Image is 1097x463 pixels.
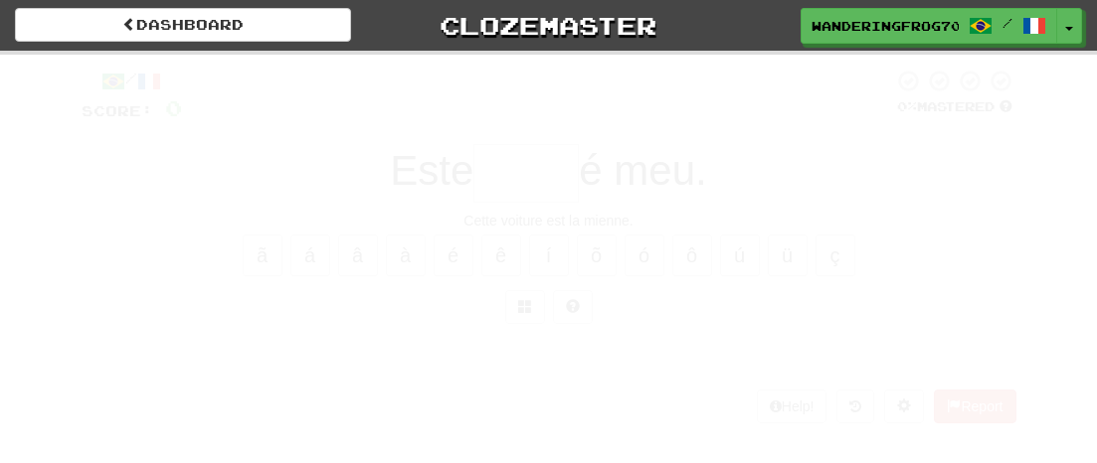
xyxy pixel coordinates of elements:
button: â [338,234,378,276]
button: Round history (alt+y) [836,389,874,423]
button: Switch sentence to multiple choice alt+p [505,290,545,324]
span: 0 % [897,98,917,114]
button: í [529,234,569,276]
span: Score: [82,102,153,119]
div: / [82,69,182,93]
button: Help! [757,389,827,423]
span: 10 [865,53,899,77]
button: à [386,234,426,276]
div: Mastered [893,98,1016,116]
button: ç [816,234,855,276]
span: 0 [628,53,644,77]
button: õ [577,234,617,276]
button: ü [768,234,808,276]
button: ã [243,234,282,276]
span: / [1003,16,1012,30]
a: Dashboard [15,8,351,42]
button: Report [934,389,1015,423]
button: á [290,234,330,276]
div: Cette voiture est la mienne. [82,211,1016,231]
span: 0 [165,95,182,120]
a: WanderingFrog7049 / [801,8,1057,44]
button: ô [672,234,712,276]
button: ê [481,234,521,276]
button: ú [720,234,760,276]
a: Clozemaster [381,8,717,43]
span: WanderingFrog7049 [812,17,959,35]
button: Single letter hint - you only get 1 per sentence and score half the points! alt+h [553,290,593,324]
span: Este [390,147,473,194]
button: Submit [487,334,611,380]
button: é [434,234,473,276]
button: ó [625,234,664,276]
span: é meu. [579,147,706,194]
span: 0 [334,53,351,77]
